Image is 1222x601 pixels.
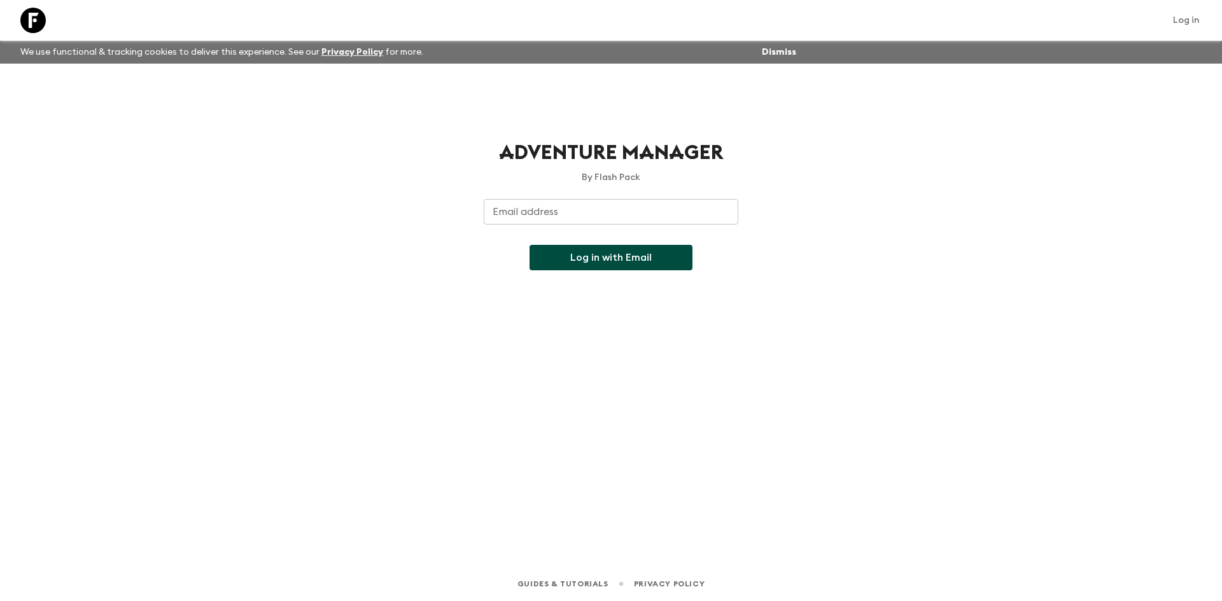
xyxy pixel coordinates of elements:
button: Dismiss [759,43,799,61]
p: We use functional & tracking cookies to deliver this experience. See our for more. [15,41,428,64]
a: Log in [1166,11,1207,29]
a: Privacy Policy [321,48,383,57]
a: Privacy Policy [634,577,705,591]
a: Guides & Tutorials [517,577,608,591]
button: Log in with Email [530,245,692,270]
p: By Flash Pack [484,171,738,184]
h1: Adventure Manager [484,140,738,166]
